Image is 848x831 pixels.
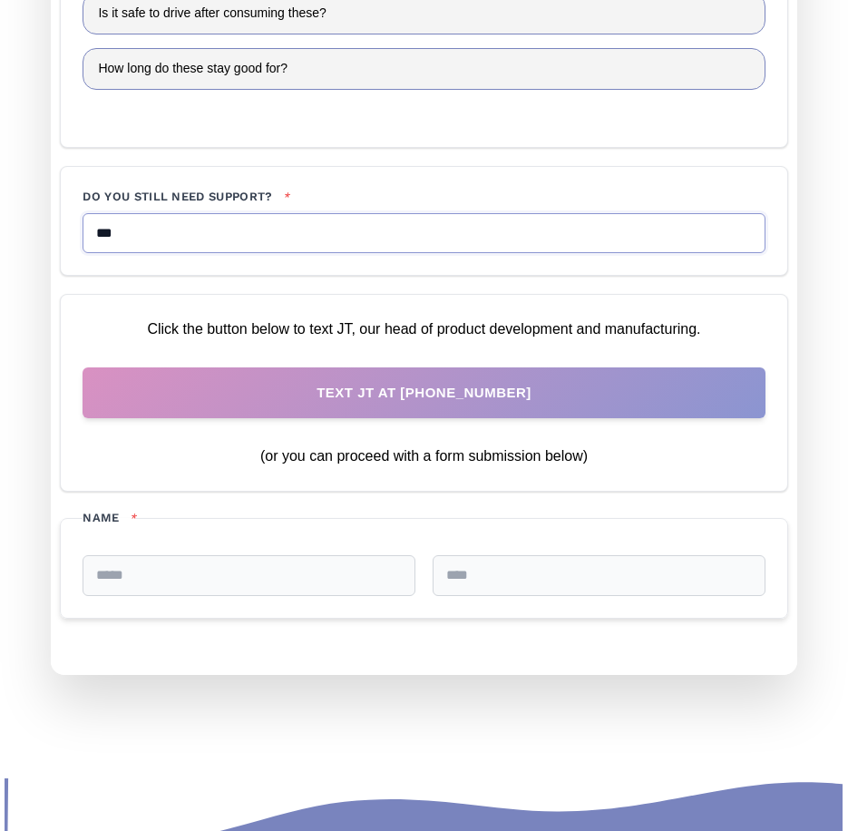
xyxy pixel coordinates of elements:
[83,189,765,205] label: Do you still need support?
[83,317,765,342] center: Click the button below to text JT, our head of product development and manufacturing.
[83,48,765,90] a: How long do these stay good for?
[83,510,135,526] legend: Name
[83,367,765,418] a: Text JT at [PHONE_NUMBER]
[83,444,765,469] center: (or you can proceed with a form submission below)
